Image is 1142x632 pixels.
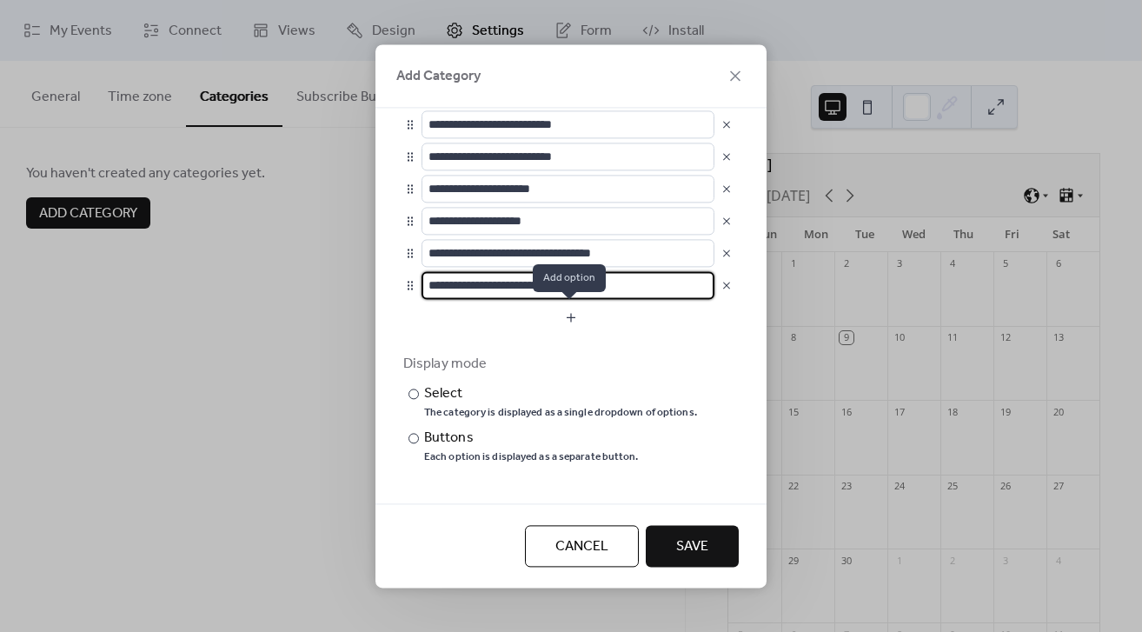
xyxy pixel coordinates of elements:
div: The category is displayed as a single dropdown of options. [424,406,697,420]
span: Save [676,536,708,557]
span: Cancel [555,536,608,557]
span: Add Category [396,66,481,87]
span: Add option [533,264,606,292]
div: Display mode [403,354,735,375]
button: Save [646,525,739,567]
div: Buttons [424,428,635,449]
div: Select [424,383,694,404]
button: Cancel [525,525,639,567]
div: Each option is displayed as a separate button. [424,450,639,464]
